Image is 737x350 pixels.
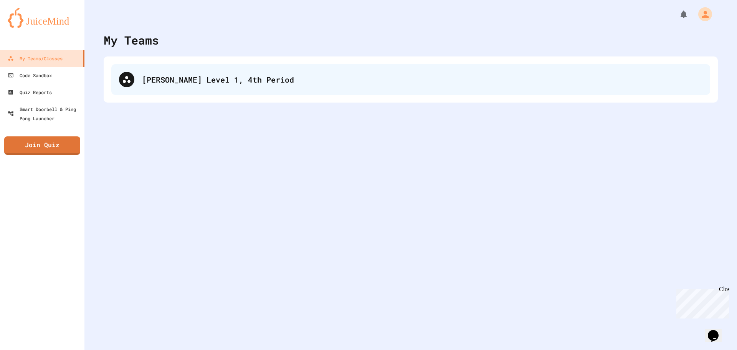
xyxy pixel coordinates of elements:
div: [PERSON_NAME] Level 1, 4th Period [142,74,702,85]
div: My Teams/Classes [8,54,63,63]
div: Smart Doorbell & Ping Pong Launcher [8,105,81,123]
div: Chat with us now!Close [3,3,53,49]
div: Code Sandbox [8,71,52,80]
div: My Teams [104,32,159,49]
iframe: chat widget [673,286,729,318]
div: [PERSON_NAME] Level 1, 4th Period [111,64,710,95]
div: My Notifications [665,8,690,21]
a: Join Quiz [4,136,80,155]
div: My Account [690,5,714,23]
img: logo-orange.svg [8,8,77,28]
iframe: chat widget [705,319,729,342]
div: Quiz Reports [8,88,52,97]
